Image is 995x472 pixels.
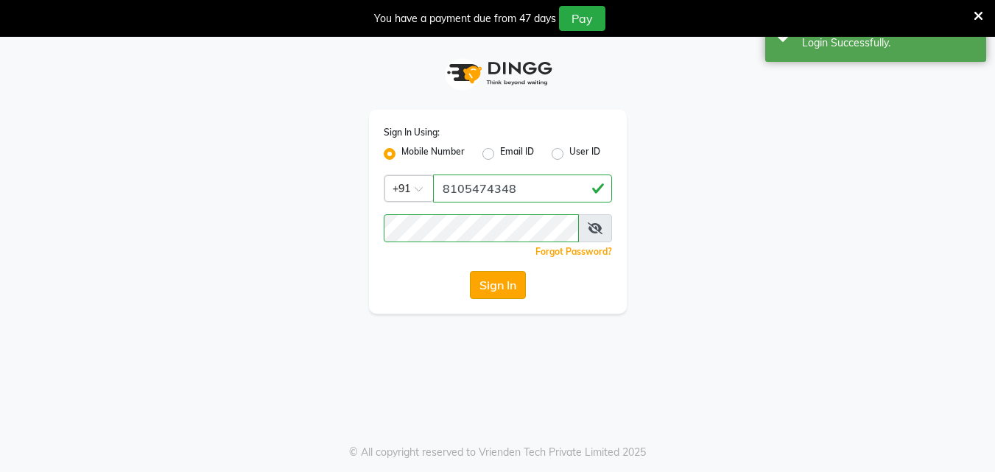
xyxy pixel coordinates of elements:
[439,52,557,95] img: logo1.svg
[384,214,579,242] input: Username
[433,175,612,202] input: Username
[569,145,600,163] label: User ID
[401,145,465,163] label: Mobile Number
[384,126,440,139] label: Sign In Using:
[559,6,605,31] button: Pay
[535,246,612,257] a: Forgot Password?
[500,145,534,163] label: Email ID
[802,35,975,51] div: Login Successfully.
[470,271,526,299] button: Sign In
[374,11,556,27] div: You have a payment due from 47 days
